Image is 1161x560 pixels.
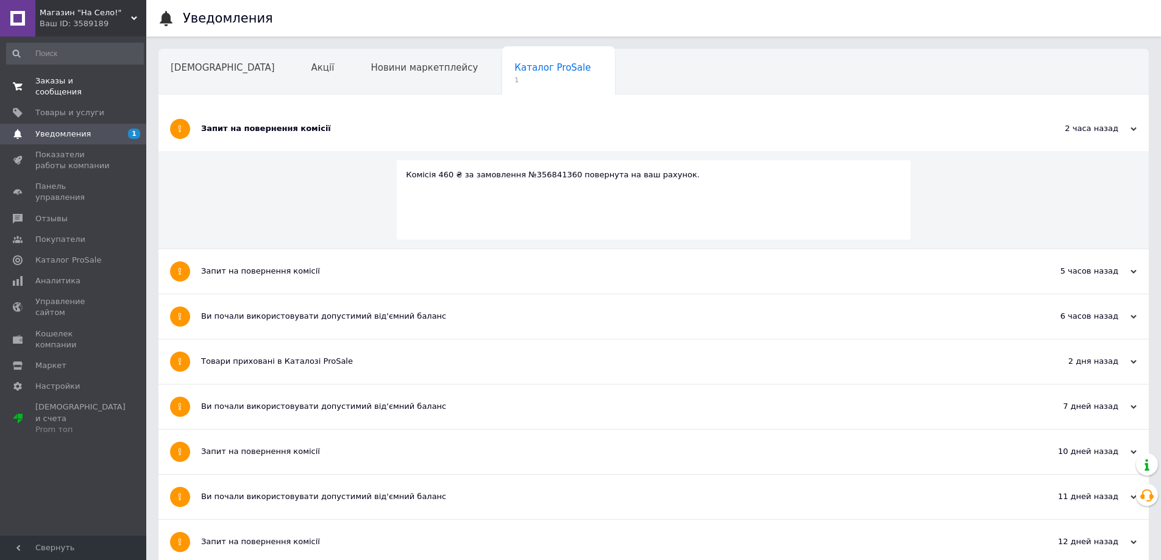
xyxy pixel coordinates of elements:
[35,213,68,224] span: Отзывы
[35,402,126,435] span: [DEMOGRAPHIC_DATA] и счета
[1015,401,1137,412] div: 7 дней назад
[35,107,104,118] span: Товары и услуги
[128,129,140,139] span: 1
[35,296,113,318] span: Управление сайтом
[35,381,80,392] span: Настройки
[201,446,1015,457] div: Запит на повернення комісії
[201,401,1015,412] div: Ви почали використовувати допустимий від'ємний баланс
[406,169,901,180] div: Комісія 460 ₴ за замовлення №356841360 повернута на ваш рахунок.
[201,536,1015,547] div: Запит на повернення комісії
[514,76,591,85] span: 1
[1015,311,1137,322] div: 6 часов назад
[1015,266,1137,277] div: 5 часов назад
[35,360,66,371] span: Маркет
[201,491,1015,502] div: Ви почали використовувати допустимий від'ємний баланс
[183,11,273,26] h1: Уведомления
[201,311,1015,322] div: Ви почали використовувати допустимий від'ємний баланс
[171,62,275,73] span: [DEMOGRAPHIC_DATA]
[35,424,126,435] div: Prom топ
[1015,491,1137,502] div: 11 дней назад
[35,149,113,171] span: Показатели работы компании
[35,275,80,286] span: Аналитика
[371,62,478,73] span: Новини маркетплейсу
[514,62,591,73] span: Каталог ProSale
[35,328,113,350] span: Кошелек компании
[40,18,146,29] div: Ваш ID: 3589189
[35,255,101,266] span: Каталог ProSale
[1015,123,1137,134] div: 2 часа назад
[40,7,131,18] span: Магазин "На Село!"
[311,62,335,73] span: Акції
[6,43,144,65] input: Поиск
[35,76,113,97] span: Заказы и сообщения
[1015,536,1137,547] div: 12 дней назад
[201,356,1015,367] div: Товари приховані в Каталозі ProSale
[1015,446,1137,457] div: 10 дней назад
[35,129,91,140] span: Уведомления
[201,123,1015,134] div: Запит на повернення комісії
[35,181,113,203] span: Панель управления
[1015,356,1137,367] div: 2 дня назад
[201,266,1015,277] div: Запит на повернення комісії
[35,234,85,245] span: Покупатели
